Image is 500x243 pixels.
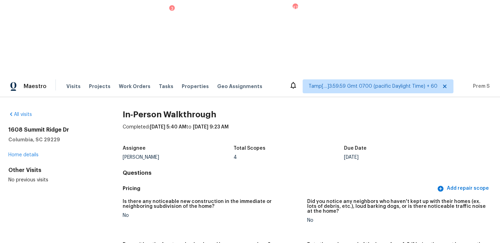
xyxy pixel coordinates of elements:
div: No [307,218,486,223]
span: Maestro [24,83,47,90]
span: Properties [182,83,209,90]
h5: Due Date [344,146,367,151]
h5: Did you notice any neighbors who haven't kept up with their homes (ex. lots of debris, etc.), lou... [307,199,486,214]
span: Tasks [159,84,173,89]
span: Add repair scope [438,184,489,193]
div: No [123,213,302,218]
span: Prem S [470,83,490,90]
span: Tamp[…]3:59:59 Gmt 0700 (pacific Daylight Time) + 60 [309,83,437,90]
span: [DATE] 9:23 AM [193,125,229,130]
h5: Is there any noticeable new construction in the immediate or neighboring subdivision of the home? [123,199,302,209]
span: [DATE] 5:40 AM [150,125,186,130]
div: Completed: to [123,124,492,142]
div: [DATE] [344,155,454,160]
h5: Columbia, SC 29229 [8,136,100,143]
span: Geo Assignments [217,83,262,90]
button: Add repair scope [436,182,492,195]
div: 4 [233,155,344,160]
span: Projects [89,83,110,90]
a: All visits [8,112,32,117]
span: Work Orders [119,83,150,90]
h5: Assignee [123,146,146,151]
span: Visits [66,83,81,90]
h4: Questions [123,170,492,177]
h2: 1608 Summit Ridge Dr [8,126,100,133]
div: Other Visits [8,167,100,174]
a: Home details [8,152,39,157]
h5: Pricing [123,185,436,192]
h2: In-Person Walkthrough [123,111,492,118]
span: No previous visits [8,178,48,182]
div: [PERSON_NAME] [123,155,233,160]
h5: Total Scopes [233,146,265,151]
